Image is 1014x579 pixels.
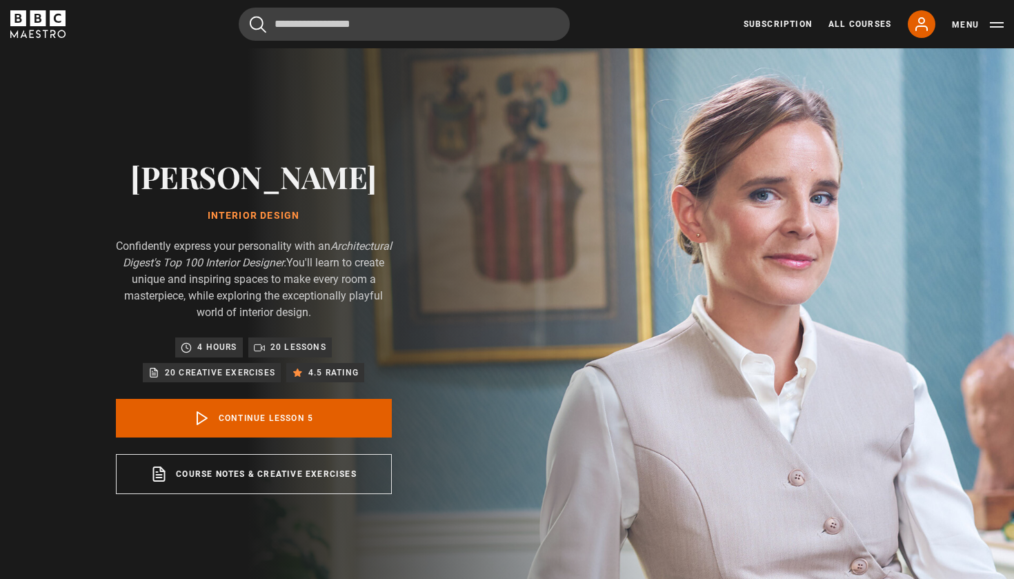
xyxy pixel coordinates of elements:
h1: Interior Design [116,210,392,222]
p: 4.5 rating [308,366,359,380]
p: 4 hours [197,340,237,354]
p: Confidently express your personality with an You'll learn to create unique and inspiring spaces t... [116,238,392,321]
button: Toggle navigation [952,18,1004,32]
a: Course notes & creative exercises [116,454,392,494]
p: 20 lessons [270,340,326,354]
a: All Courses [828,18,891,30]
a: Subscription [744,18,812,30]
h2: [PERSON_NAME] [116,159,392,194]
svg: BBC Maestro [10,10,66,38]
button: Submit the search query [250,16,266,33]
i: Architectural Digest's Top 100 Interior Designer. [123,239,392,269]
a: Continue lesson 5 [116,399,392,438]
input: Search [239,8,570,41]
p: 20 creative exercises [165,366,275,380]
